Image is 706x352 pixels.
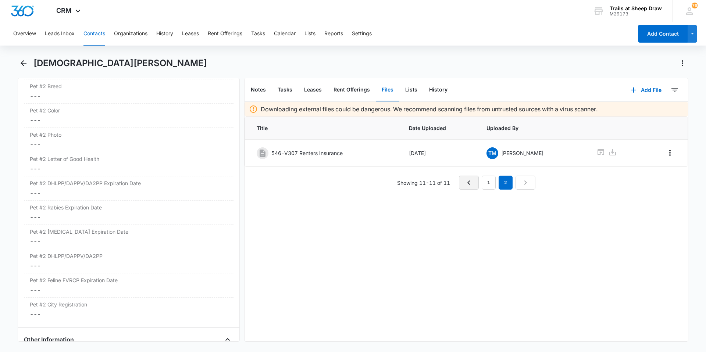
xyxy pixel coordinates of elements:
[245,79,272,101] button: Notes
[24,176,233,201] div: Pet #2 DHLPP/DAPPV/DA2PP Expiration Date---
[30,140,228,149] dd: ---
[30,276,228,284] label: Pet #2 Feline FVRCP Expiration Date
[664,147,676,159] button: Overflow Menu
[24,201,233,225] div: Pet #2 Rabies Expiration Date---
[409,124,469,132] span: Date Uploaded
[24,104,233,128] div: Pet #2 Color---
[623,81,669,99] button: Add File
[397,179,450,187] p: Showing 11-11 of 11
[24,152,233,176] div: Pet #2 Letter of Good Health---
[669,84,681,96] button: Filters
[114,22,147,46] button: Organizations
[298,79,328,101] button: Leases
[45,22,75,46] button: Leads Inbox
[24,249,233,273] div: Pet #2 DHLPP/DAPPV/DA2PP---
[271,149,343,157] p: 546-V307 Renters Insurance
[399,79,423,101] button: Lists
[30,188,228,197] dd: ---
[324,22,343,46] button: Reports
[83,22,105,46] button: Contacts
[24,273,233,298] div: Pet #2 Feline FVRCP Expiration Date---
[30,252,228,260] label: Pet #2 DHLPP/DAPPV/DA2PP
[156,22,173,46] button: History
[30,179,228,187] label: Pet #2 DHLPP/DAPPV/DA2PP Expiration Date
[376,79,399,101] button: Files
[30,301,228,308] label: Pet #2 City Registration
[328,79,376,101] button: Rent Offerings
[30,131,228,139] label: Pet #2 Photo
[400,140,478,167] td: [DATE]
[257,124,391,132] span: Title
[30,164,228,173] dd: ---
[30,261,228,270] dd: ---
[182,22,199,46] button: Leases
[352,22,372,46] button: Settings
[677,57,688,69] button: Actions
[30,228,228,236] label: Pet #2 [MEDICAL_DATA] Expiration Date
[486,124,579,132] span: Uploaded By
[18,57,29,69] button: Back
[30,285,228,294] dd: ---
[499,176,513,190] em: 2
[274,22,296,46] button: Calendar
[56,7,72,14] span: CRM
[24,225,233,249] div: Pet #2 [MEDICAL_DATA] Expiration Date---
[610,6,662,11] div: account name
[272,79,298,101] button: Tasks
[459,176,535,190] nav: Pagination
[501,149,543,157] p: [PERSON_NAME]
[24,79,233,104] div: Pet #2 Breed---
[30,155,228,163] label: Pet #2 Letter of Good Health
[30,82,228,90] label: Pet #2 Breed
[261,105,598,114] p: Downloading external files could be dangerous. We recommend scanning files from untrusted sources...
[13,22,36,46] button: Overview
[482,176,496,190] a: Page 1
[30,116,228,125] dd: ---
[30,310,228,319] dd: ---
[24,335,74,344] h4: Other Information
[486,147,498,159] span: TM
[30,91,228,100] dd: ---
[304,22,315,46] button: Lists
[222,334,233,345] button: Close
[251,22,265,46] button: Tasks
[24,298,233,322] div: Pet #2 City Registration---
[692,3,698,8] span: 76
[30,237,228,246] dd: ---
[24,128,233,152] div: Pet #2 Photo---
[30,204,228,211] label: Pet #2 Rabies Expiration Date
[208,22,242,46] button: Rent Offerings
[692,3,698,8] div: notifications count
[459,176,479,190] a: Previous Page
[30,213,228,222] dd: ---
[33,58,207,69] h1: [DEMOGRAPHIC_DATA][PERSON_NAME]
[638,25,688,43] button: Add Contact
[423,79,453,101] button: History
[610,11,662,17] div: account id
[30,107,228,114] label: Pet #2 Color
